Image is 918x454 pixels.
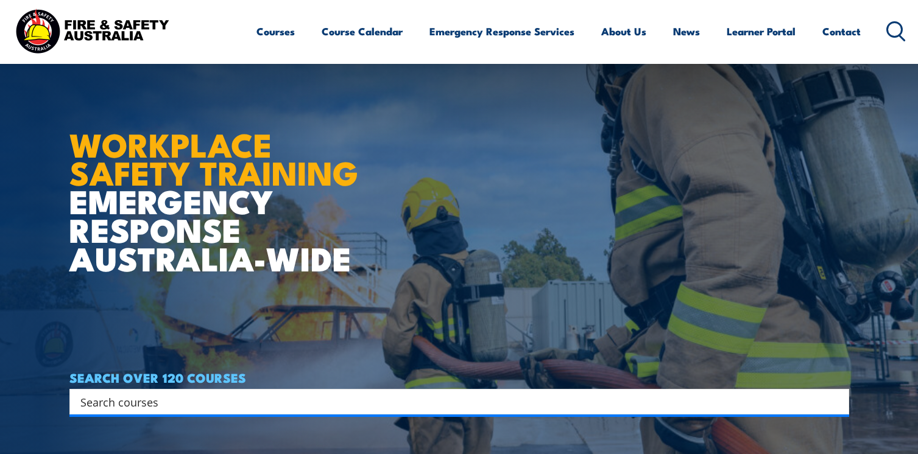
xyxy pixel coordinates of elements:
[80,393,822,411] input: Search input
[828,393,845,410] button: Search magnifier button
[83,393,825,410] form: Search form
[727,15,796,47] a: Learner Portal
[322,15,403,47] a: Course Calendar
[601,15,646,47] a: About Us
[69,118,358,197] strong: WORKPLACE SAFETY TRAINING
[256,15,295,47] a: Courses
[69,99,367,272] h1: EMERGENCY RESPONSE AUSTRALIA-WIDE
[673,15,700,47] a: News
[69,371,849,384] h4: SEARCH OVER 120 COURSES
[429,15,574,47] a: Emergency Response Services
[822,15,861,47] a: Contact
